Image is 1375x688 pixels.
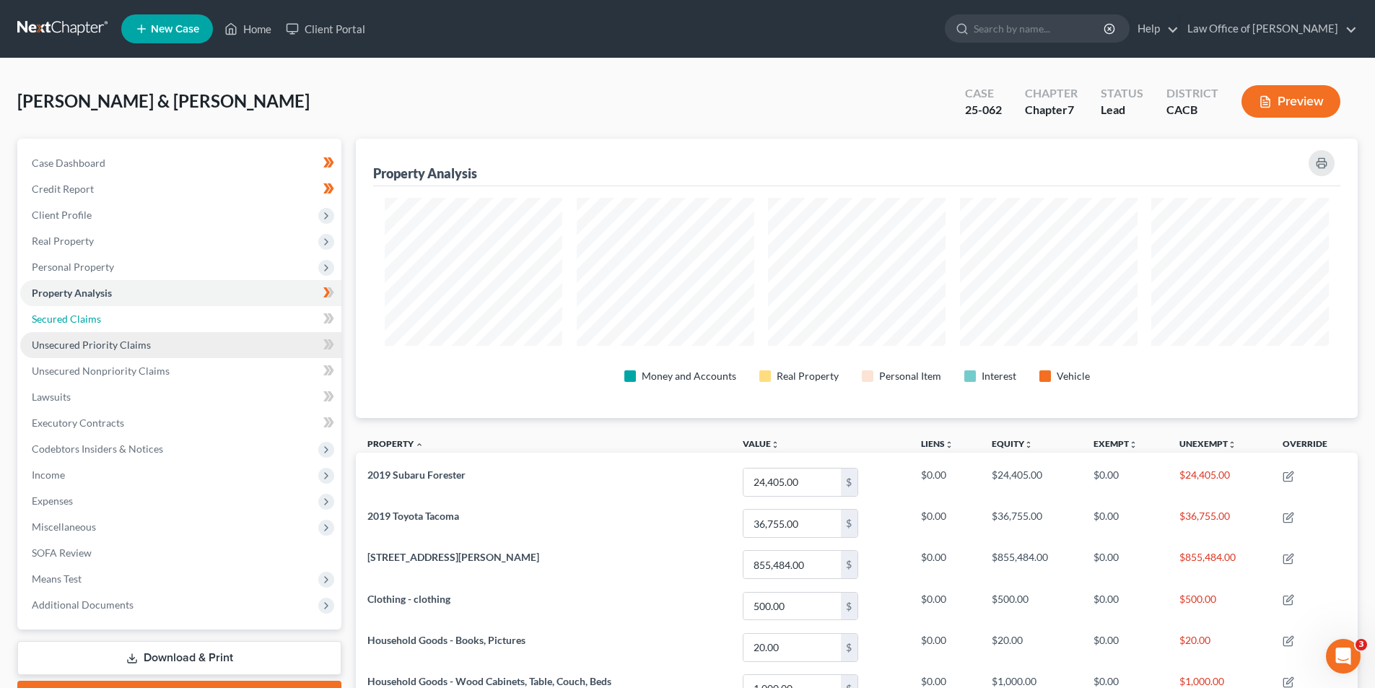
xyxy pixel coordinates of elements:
div: $ [841,510,858,537]
a: Help [1130,16,1179,42]
span: 2019 Toyota Tacoma [367,510,459,522]
a: Executory Contracts [20,410,341,436]
a: Property expand_less [367,438,424,449]
a: Unexemptunfold_more [1179,438,1236,449]
span: Household Goods - Wood Cabinets, Table, Couch, Beds [367,675,611,687]
a: Valueunfold_more [743,438,780,449]
th: Override [1271,430,1358,462]
div: $ [841,593,858,620]
div: Interest [982,369,1016,383]
div: Chapter [1025,85,1078,102]
div: Real Property [777,369,839,383]
td: $0.00 [909,503,981,544]
span: Additional Documents [32,598,134,611]
td: $20.00 [1168,627,1270,668]
div: 25-062 [965,102,1002,118]
button: Preview [1241,85,1340,118]
span: 3 [1356,639,1367,650]
span: Case Dashboard [32,157,105,169]
span: Expenses [32,495,73,507]
a: Liensunfold_more [921,438,953,449]
span: Clothing - clothing [367,593,450,605]
div: $ [841,469,858,496]
span: Income [32,469,65,481]
a: Unsecured Nonpriority Claims [20,358,341,384]
span: Personal Property [32,261,114,273]
td: $0.00 [909,585,981,627]
a: Client Portal [279,16,372,42]
div: $ [841,551,858,578]
td: $0.00 [1082,627,1168,668]
div: Vehicle [1057,369,1090,383]
span: Credit Report [32,183,94,195]
div: Lead [1101,102,1143,118]
td: $24,405.00 [1168,461,1270,502]
td: $24,405.00 [980,461,1082,502]
a: Exemptunfold_more [1094,438,1138,449]
td: $0.00 [1082,461,1168,502]
td: $36,755.00 [1168,503,1270,544]
div: Property Analysis [373,165,477,182]
input: Search by name... [974,15,1106,42]
span: [PERSON_NAME] & [PERSON_NAME] [17,90,310,111]
span: Household Goods - Books, Pictures [367,634,525,646]
td: $500.00 [980,585,1082,627]
span: Executory Contracts [32,417,124,429]
td: $855,484.00 [1168,544,1270,585]
td: $0.00 [1082,544,1168,585]
td: $500.00 [1168,585,1270,627]
td: $0.00 [1082,585,1168,627]
a: SOFA Review [20,540,341,566]
input: 0.00 [743,551,840,578]
a: Home [217,16,279,42]
span: Unsecured Nonpriority Claims [32,365,170,377]
span: Property Analysis [32,287,112,299]
span: Secured Claims [32,313,101,325]
div: $ [841,634,858,661]
input: 0.00 [743,634,840,661]
div: District [1166,85,1218,102]
i: expand_less [415,440,424,449]
a: Secured Claims [20,306,341,332]
input: 0.00 [743,469,840,496]
div: Chapter [1025,102,1078,118]
td: $855,484.00 [980,544,1082,585]
input: 0.00 [743,510,840,537]
i: unfold_more [771,440,780,449]
a: Credit Report [20,176,341,202]
span: Real Property [32,235,94,247]
span: Codebtors Insiders & Notices [32,443,163,455]
div: Status [1101,85,1143,102]
a: Case Dashboard [20,150,341,176]
td: $0.00 [909,544,981,585]
span: SOFA Review [32,547,92,559]
td: $20.00 [980,627,1082,668]
span: Client Profile [32,209,92,221]
span: New Case [151,24,199,35]
div: Money and Accounts [642,369,736,383]
span: 2019 Subaru Forester [367,469,466,481]
a: Unsecured Priority Claims [20,332,341,358]
input: 0.00 [743,593,840,620]
a: Download & Print [17,641,341,675]
span: Lawsuits [32,391,71,403]
a: Law Office of [PERSON_NAME] [1180,16,1357,42]
a: Equityunfold_more [992,438,1033,449]
span: Miscellaneous [32,521,96,533]
i: unfold_more [1129,440,1138,449]
div: CACB [1166,102,1218,118]
i: unfold_more [945,440,953,449]
span: Means Test [32,572,82,585]
td: $0.00 [909,461,981,502]
a: Lawsuits [20,384,341,410]
span: Unsecured Priority Claims [32,339,151,351]
span: [STREET_ADDRESS][PERSON_NAME] [367,551,539,563]
span: 7 [1068,103,1074,116]
a: Property Analysis [20,280,341,306]
iframe: Intercom live chat [1326,639,1361,674]
i: unfold_more [1024,440,1033,449]
i: unfold_more [1228,440,1236,449]
td: $0.00 [1082,503,1168,544]
div: Case [965,85,1002,102]
td: $0.00 [909,627,981,668]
